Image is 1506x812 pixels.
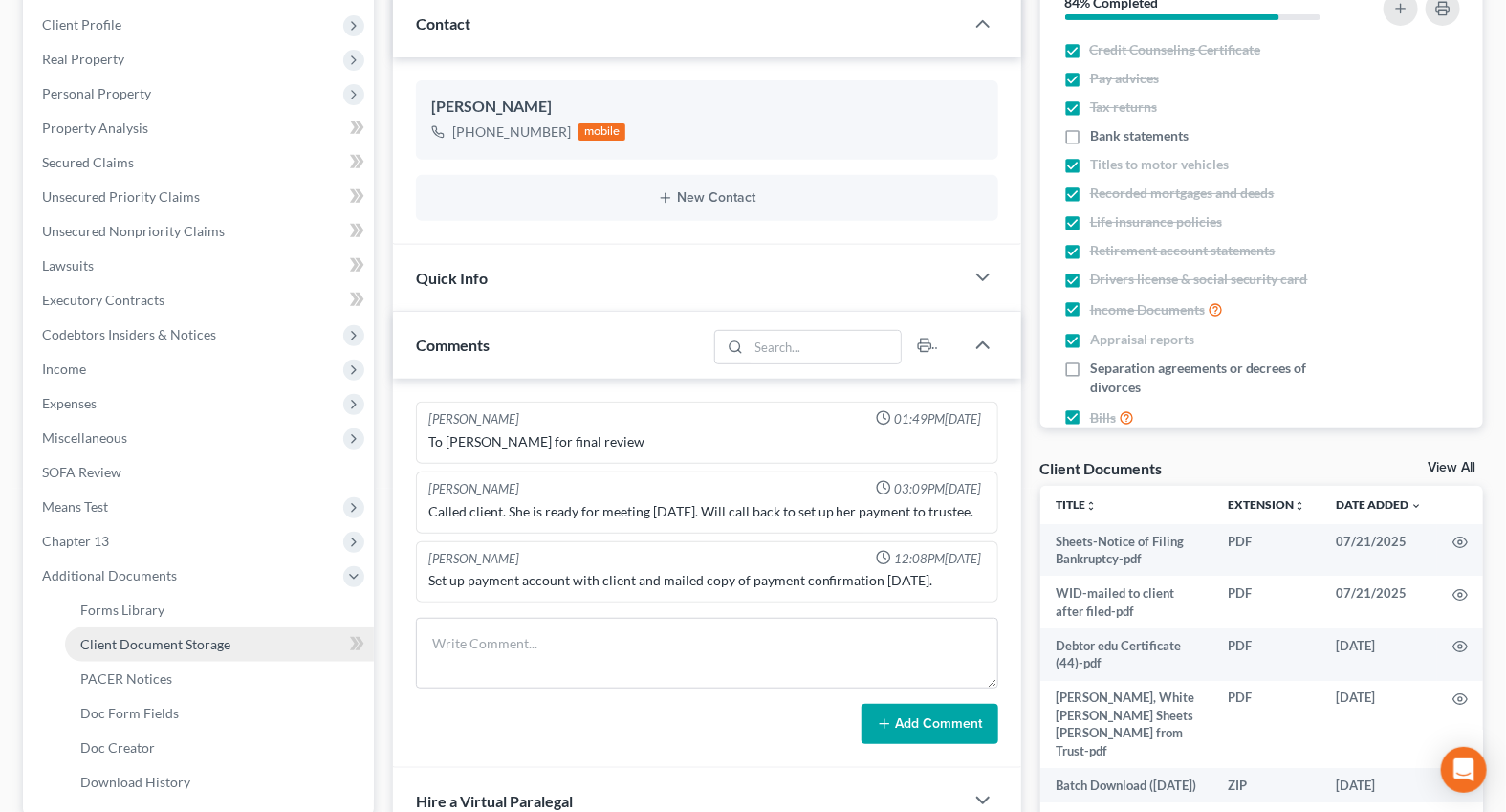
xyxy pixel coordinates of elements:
[1090,69,1159,88] span: Pay advices
[428,480,519,498] div: [PERSON_NAME]
[1212,681,1320,769] td: PDF
[1320,524,1437,577] td: 07/21/2025
[42,16,121,33] span: Client Profile
[65,662,374,696] a: PACER Notices
[80,602,164,618] span: Forms Library
[80,705,179,721] span: Doc Form Fields
[895,550,982,568] span: 12:08PM[DATE]
[42,464,121,480] span: SOFA Review
[42,533,109,549] span: Chapter 13
[1040,768,1212,802] td: Batch Download ([DATE])
[1294,500,1305,512] i: unfold_more
[42,395,97,411] span: Expenses
[428,550,519,568] div: [PERSON_NAME]
[1090,98,1157,117] span: Tax returns
[1320,681,1437,769] td: [DATE]
[1085,500,1097,512] i: unfold_more
[1090,184,1275,203] span: Recorded mortgages and deeds
[416,792,573,810] span: Hire a Virtual Paralegal
[1090,408,1116,428] span: Bills
[749,331,901,363] input: Search...
[1212,628,1320,681] td: PDF
[1040,524,1212,577] td: Sheets-Notice of Filing Bankruptcy-pdf
[1320,628,1437,681] td: [DATE]
[1212,576,1320,628] td: PDF
[80,774,190,790] span: Download History
[1212,768,1320,802] td: ZIP
[42,361,86,377] span: Income
[1090,330,1194,349] span: Appraisal reports
[1090,212,1222,231] span: Life insurance policies
[27,214,374,249] a: Unsecured Nonpriority Claims
[27,111,374,145] a: Property Analysis
[416,269,488,287] span: Quick Info
[1441,747,1487,793] div: Open Intercom Messenger
[42,154,134,170] span: Secured Claims
[27,283,374,318] a: Executory Contracts
[27,145,374,180] a: Secured Claims
[1428,461,1475,474] a: View All
[65,627,374,662] a: Client Document Storage
[1056,497,1097,512] a: Titleunfold_more
[80,670,172,687] span: PACER Notices
[65,731,374,765] a: Doc Creator
[428,410,519,428] div: [PERSON_NAME]
[42,498,108,515] span: Means Test
[27,249,374,283] a: Lawsuits
[42,429,127,446] span: Miscellaneous
[42,257,94,274] span: Lawsuits
[1228,497,1305,512] a: Extensionunfold_more
[578,123,626,141] div: mobile
[1040,576,1212,628] td: WID-mailed to client after filed-pdf
[895,410,982,428] span: 01:49PM[DATE]
[42,567,177,583] span: Additional Documents
[1090,359,1357,397] span: Separation agreements or decrees of divorces
[1040,458,1163,478] div: Client Documents
[27,455,374,490] a: SOFA Review
[65,593,374,627] a: Forms Library
[80,636,230,652] span: Client Document Storage
[428,502,986,521] div: Called client. She is ready for meeting [DATE]. Will call back to set up her payment to trustee.
[1090,155,1229,174] span: Titles to motor vehicles
[42,120,148,136] span: Property Analysis
[42,223,225,239] span: Unsecured Nonpriority Claims
[1336,497,1422,512] a: Date Added expand_more
[65,765,374,800] a: Download History
[42,326,216,342] span: Codebtors Insiders & Notices
[42,188,200,205] span: Unsecured Priority Claims
[452,122,571,142] div: [PHONE_NUMBER]
[1320,576,1437,628] td: 07/21/2025
[416,14,470,33] span: Contact
[862,704,998,744] button: Add Comment
[1090,40,1261,59] span: Credit Counseling Certificate
[1040,628,1212,681] td: Debtor edu Certificate (44)-pdf
[65,696,374,731] a: Doc Form Fields
[42,51,124,67] span: Real Property
[428,571,986,590] div: Set up payment account with client and mailed copy of payment confirmation [DATE].
[27,180,374,214] a: Unsecured Priority Claims
[431,96,983,119] div: [PERSON_NAME]
[1090,270,1308,289] span: Drivers license & social security card
[42,85,151,101] span: Personal Property
[1090,300,1205,319] span: Income Documents
[431,190,983,206] button: New Contact
[428,432,986,451] div: To [PERSON_NAME] for final review
[80,739,155,756] span: Doc Creator
[1040,681,1212,769] td: [PERSON_NAME], White [PERSON_NAME] Sheets [PERSON_NAME] from Trust-pdf
[42,292,164,308] span: Executory Contracts
[1410,500,1422,512] i: expand_more
[895,480,982,498] span: 03:09PM[DATE]
[416,336,490,354] span: Comments
[1090,241,1276,260] span: Retirement account statements
[1212,524,1320,577] td: PDF
[1320,768,1437,802] td: [DATE]
[1090,126,1189,145] span: Bank statements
